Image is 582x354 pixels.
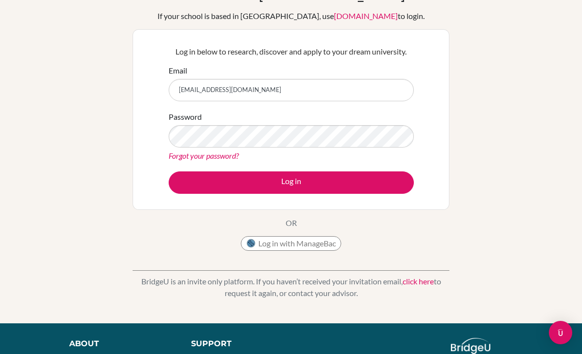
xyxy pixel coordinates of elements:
[241,236,341,251] button: Log in with ManageBac
[286,217,297,229] p: OR
[334,11,398,20] a: [DOMAIN_NAME]
[133,276,449,299] p: BridgeU is an invite only platform. If you haven’t received your invitation email, to request it ...
[191,338,282,350] div: Support
[69,338,169,350] div: About
[169,111,202,123] label: Password
[169,151,239,160] a: Forgot your password?
[169,171,414,194] button: Log in
[549,321,572,344] div: Open Intercom Messenger
[169,65,187,76] label: Email
[157,10,425,22] div: If your school is based in [GEOGRAPHIC_DATA], use to login.
[169,46,414,57] p: Log in below to research, discover and apply to your dream university.
[451,338,490,354] img: logo_white@2x-f4f0deed5e89b7ecb1c2cc34c3e3d731f90f0f143d5ea2071677605dd97b5244.png
[403,277,434,286] a: click here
